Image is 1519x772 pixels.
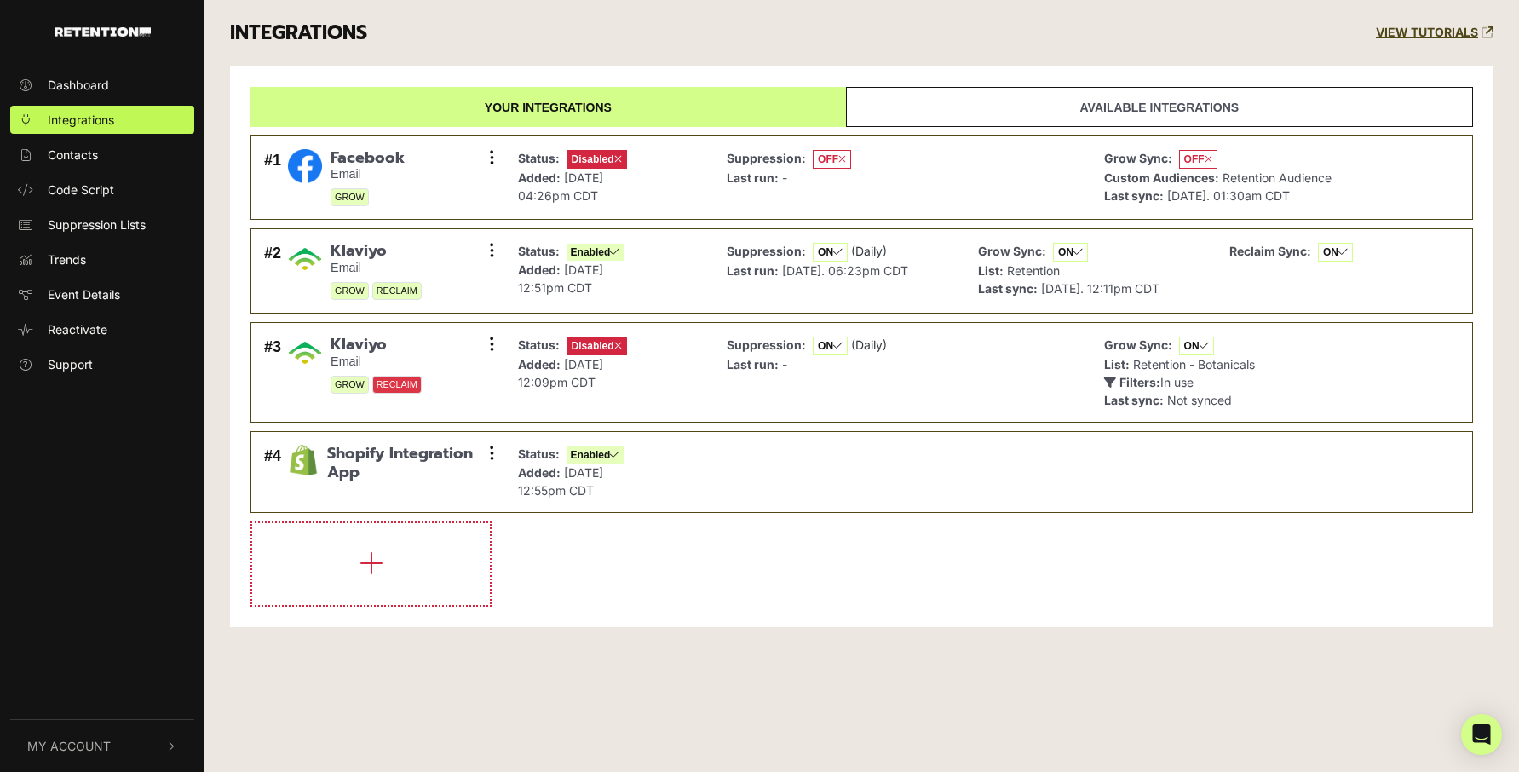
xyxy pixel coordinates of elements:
[10,141,194,169] a: Contacts
[27,737,111,755] span: My Account
[331,149,405,168] span: Facebook
[331,282,369,300] span: GROW
[1104,357,1130,372] strong: List:
[250,87,846,127] a: Your integrations
[331,336,422,354] span: Klaviyo
[518,465,603,498] span: [DATE] 12:55pm CDT
[331,261,422,275] small: Email
[567,244,624,261] span: Enabled
[48,216,146,233] span: Suppression Lists
[1167,188,1290,203] span: [DATE]. 01:30am CDT
[288,149,322,183] img: Facebook
[48,355,93,373] span: Support
[1041,281,1159,296] span: [DATE]. 12:11pm CDT
[727,151,806,165] strong: Suppression:
[331,376,369,394] span: GROW
[782,357,787,372] span: -
[1104,188,1164,203] strong: Last sync:
[1007,263,1060,278] span: Retention
[1318,243,1353,262] span: ON
[48,76,109,94] span: Dashboard
[1179,337,1214,355] span: ON
[1223,170,1332,185] span: Retention Audience
[518,170,603,203] span: [DATE] 04:26pm CDT
[48,251,86,268] span: Trends
[813,243,848,262] span: ON
[10,720,194,772] button: My Account
[727,357,779,372] strong: Last run:
[288,445,319,475] img: Shopify Integration App
[1104,393,1164,407] strong: Last sync:
[727,244,806,258] strong: Suppression:
[48,111,114,129] span: Integrations
[727,337,806,352] strong: Suppression:
[1179,150,1217,169] span: OFF
[1104,337,1172,352] strong: Grow Sync:
[327,445,492,481] span: Shopify Integration App
[48,285,120,303] span: Event Details
[518,357,561,372] strong: Added:
[1133,357,1255,372] span: Retention - Botanicals
[851,337,887,352] span: (Daily)
[567,446,624,464] span: Enabled
[331,167,405,181] small: Email
[782,170,787,185] span: -
[10,350,194,378] a: Support
[48,146,98,164] span: Contacts
[10,315,194,343] a: Reactivate
[331,354,422,369] small: Email
[813,337,848,355] span: ON
[55,27,151,37] img: Retention.com
[10,280,194,308] a: Event Details
[372,282,422,300] span: RECLAIM
[288,336,322,370] img: Klaviyo
[1119,375,1160,389] strong: Filters:
[782,263,908,278] span: [DATE]. 06:23pm CDT
[331,242,422,261] span: Klaviyo
[518,151,560,165] strong: Status:
[567,337,627,355] span: Disabled
[264,336,281,409] div: #3
[727,263,779,278] strong: Last run:
[1461,714,1502,755] div: Open Intercom Messenger
[331,188,369,206] span: GROW
[1104,373,1255,391] p: In use
[518,244,560,258] strong: Status:
[10,210,194,239] a: Suppression Lists
[1053,243,1088,262] span: ON
[48,181,114,199] span: Code Script
[264,242,281,300] div: #2
[518,170,561,185] strong: Added:
[1167,393,1232,407] span: Not synced
[10,245,194,274] a: Trends
[518,337,560,352] strong: Status:
[10,71,194,99] a: Dashboard
[230,21,367,45] h3: INTEGRATIONS
[1229,244,1311,258] strong: Reclaim Sync:
[978,244,1046,258] strong: Grow Sync:
[10,176,194,204] a: Code Script
[518,357,603,389] span: [DATE] 12:09pm CDT
[518,465,561,480] strong: Added:
[264,445,281,499] div: #4
[372,376,422,394] span: RECLAIM
[518,446,560,461] strong: Status:
[1376,26,1493,40] a: VIEW TUTORIALS
[264,149,281,207] div: #1
[10,106,194,134] a: Integrations
[48,320,107,338] span: Reactivate
[846,87,1473,127] a: Available integrations
[288,242,322,276] img: Klaviyo
[518,262,561,277] strong: Added:
[978,281,1038,296] strong: Last sync:
[978,263,1004,278] strong: List:
[813,150,851,169] span: OFF
[851,244,887,258] span: (Daily)
[1104,151,1172,165] strong: Grow Sync:
[567,150,627,169] span: Disabled
[727,170,779,185] strong: Last run:
[1104,170,1219,185] strong: Custom Audiences:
